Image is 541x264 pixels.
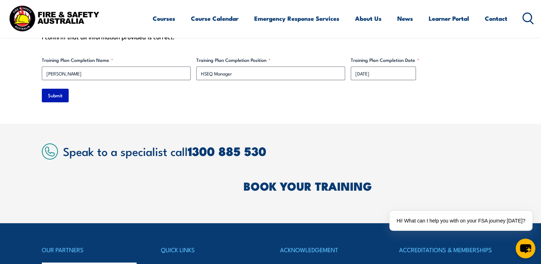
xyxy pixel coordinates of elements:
a: Learner Portal [429,9,469,28]
a: Emergency Response Services [254,9,339,28]
h4: ACCREDITATIONS & MEMBERSHIPS [399,245,499,255]
a: Contact [485,9,507,28]
a: About Us [355,9,382,28]
a: Course Calendar [191,9,238,28]
h2: Speak to a specialist call [63,145,500,157]
a: 1300 885 530 [188,141,266,160]
button: chat-button [516,239,535,258]
h4: ACKNOWLEDGEMENT [280,245,380,255]
input: Submit [42,89,69,102]
div: Hi! What can I help you with on your FSA journey [DATE]? [389,211,532,231]
a: Courses [153,9,175,28]
input: dd/mm/yyyy [351,67,416,80]
h4: QUICK LINKS [161,245,261,255]
label: Training Plan Completion Position [196,57,345,64]
a: News [397,9,413,28]
h4: OUR PARTNERS [42,245,142,255]
label: Training Plan Completion Date [351,57,500,64]
label: Training Plan Completion Name [42,57,191,64]
h2: BOOK YOUR TRAINING [244,181,500,191]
